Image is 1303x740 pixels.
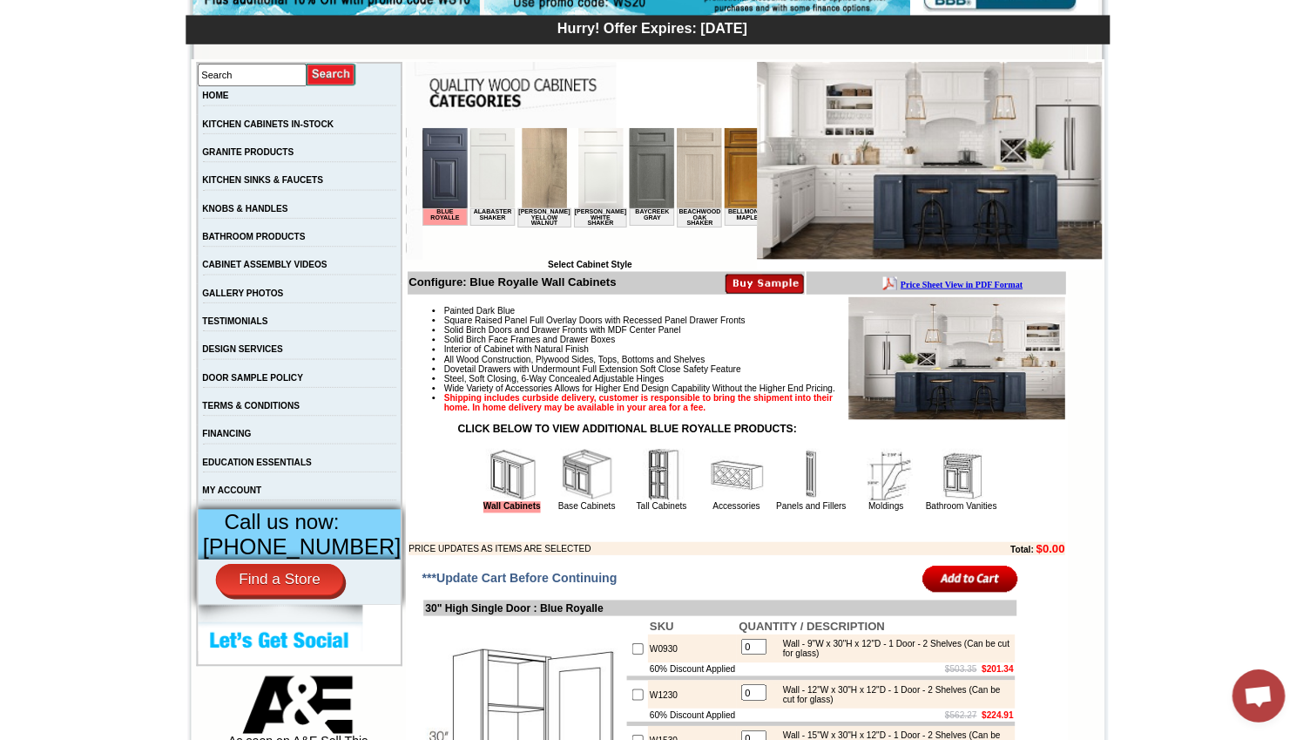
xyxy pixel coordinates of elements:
[927,504,997,513] a: Bathroom Vanities
[20,3,141,17] a: Price Sheet View in PDF Format
[1010,547,1033,556] b: Total:
[3,4,17,18] img: pdf.png
[449,349,593,358] span: Interior of Cabinet with Natural Finish
[463,426,799,438] strong: CLICK BELOW TO VIEW ADDITIONAL BLUE ROYALLE PRODUCTS:
[923,566,1018,594] input: Add to Cart
[449,397,834,416] strong: Shipping includes curbside delivery, customer is responsible to bring the shipment into their hom...
[211,98,237,107] a: HOME
[653,621,677,634] b: SKU
[449,329,684,339] span: Solid Birch Doors and Drawer Fronts with MDF Center Panel
[850,302,1064,423] img: Product Image
[563,504,619,513] a: Base Cabinets
[211,349,291,358] a: DESIGN SERVICES
[982,665,1013,675] b: $201.34
[713,451,766,504] img: Accessories
[716,504,763,513] a: Accessories
[741,621,886,634] b: QUANTITY / DESCRIPTION
[224,566,350,597] a: Find a Store
[449,368,743,377] span: Dovetail Drawers with Undermount Full Extension Soft Close Safety Feature
[211,237,313,247] a: BATHROOM PRODUCTS
[429,601,1016,617] td: 30" High Single Door : Blue Royalle
[651,635,739,663] td: W0930
[565,451,618,504] img: Base Cabinets
[211,126,341,135] a: KITCHEN CABINETS IN-STOCK
[449,339,619,349] span: Solid Birch Face Frames and Drawer Boxes
[299,79,343,97] td: Bellmonte Maple
[935,451,988,504] img: Bathroom Vanities
[211,293,291,302] a: GALLERY PHOTOS
[639,451,692,504] img: Tall Cabinets
[449,387,836,397] span: Wide Variety of Accessories Allows for Higher End Design Capability Without the Higher End Pricing.
[651,709,739,722] td: 60% Discount Applied
[428,573,621,587] span: ***Update Cart Before Continuing
[651,663,739,676] td: 60% Discount Applied
[1036,544,1064,557] b: $0.00
[211,432,260,442] a: FINANCING
[449,358,707,368] span: All Wood Construction, Plywood Sides, Tops, Bottoms and Shelves
[211,265,334,275] a: CABINET ASSEMBLY VIDEOS
[787,451,840,504] img: Panels and Fillers
[1230,670,1282,723] div: Open chat
[211,404,307,414] a: TERMS & CONDITIONS
[869,504,904,513] a: Moldings
[640,504,690,513] a: Tall Cabinets
[776,685,1010,704] div: Wall - 12"W x 30"H x 12"D - 1 Door - 2 Shelves (Can be cut for glass)
[552,265,636,275] b: Select Cabinet Style
[211,377,310,386] a: DOOR SAMPLE POLICY
[429,134,760,265] iframe: Browser incompatible
[861,451,914,504] img: Moldings
[760,69,1101,264] img: Blue Royalle
[211,209,295,219] a: KNOBS & HANDLES
[211,488,269,498] a: MY ACCOUNT
[982,710,1013,720] b: $224.91
[233,512,347,535] span: Call us now:
[211,153,301,163] a: GRANITE PRODUCTS
[211,321,275,330] a: TESTIMONIALS
[203,25,1109,44] div: Hurry! Offer Expires: [DATE]
[211,181,330,191] a: KITCHEN SINKS & FAUCETS
[946,665,977,675] s: $503.35
[211,460,319,470] a: EDUCATION ESSENTIALS
[946,710,977,720] s: $562.27
[651,681,739,709] td: W1230
[491,451,543,504] img: Wall Cabinets
[449,310,520,320] span: Painted Dark Blue
[415,544,915,557] td: PRICE UPDATES AS ITEMS ARE SELECTED
[776,640,1010,659] div: Wall - 9"W x 30"H x 12"D - 1 Door - 2 Shelves (Can be cut for glass)
[211,536,407,560] span: [PHONE_NUMBER]
[20,7,141,17] b: Price Sheet View in PDF Format
[779,504,847,513] a: Panels and Fillers
[489,504,545,515] a: Wall Cabinets
[449,377,667,387] span: Steel, Soft Closing, 6-Way Concealed Adjustable Hinges
[415,280,620,293] b: Configure: Blue Royalle Wall Cabinets
[449,320,747,329] span: Square Raised Panel Full Overlay Doors with Recessed Panel Drawer Fronts
[314,70,363,93] input: Submit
